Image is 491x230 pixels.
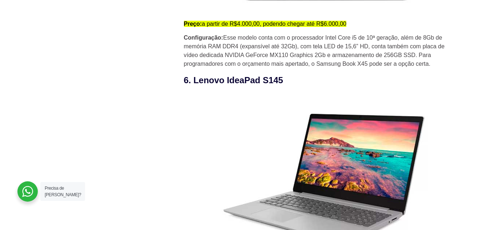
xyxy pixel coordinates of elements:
[184,35,223,41] strong: Configuração:
[45,186,81,197] span: Precisa de [PERSON_NAME]?
[184,33,460,68] p: Esse modelo conta com o processador Intel Core i5 de 10ª geração, além de 8Gb de memória RAM DDR4...
[455,195,491,230] iframe: Chat Widget
[184,21,202,27] strong: Preço:
[184,74,460,87] h3: 6. Lenovo IdeaPad S145
[455,195,491,230] div: Widget de chat
[184,21,346,27] mark: a partir de R$4.000,00, podendo chegar até R$6.000,00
